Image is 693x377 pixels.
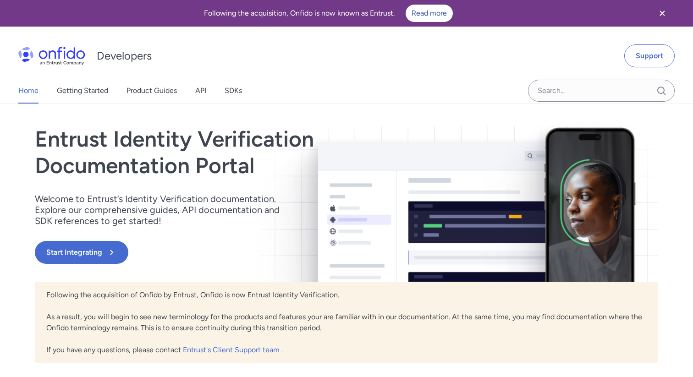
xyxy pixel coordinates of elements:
[35,282,658,363] div: Following the acquisition of Onfido by Entrust, Onfido is now Entrust Identity Verification. As a...
[35,241,471,264] a: Start Integrating
[35,126,471,179] h1: Entrust Identity Verification Documentation Portal
[183,345,281,354] a: Entrust's Client Support team
[528,80,675,102] input: Onfido search input field
[195,78,206,104] a: API
[11,5,645,22] div: Following the acquisition, Onfido is now known as Entrust.
[126,78,177,104] a: Product Guides
[18,47,85,65] img: Onfido Logo
[57,78,108,104] a: Getting Started
[225,78,242,104] a: SDKs
[97,49,152,63] h1: Developers
[406,5,453,22] a: Read more
[35,241,128,264] button: Start Integrating
[657,8,668,19] svg: Close banner
[645,2,679,25] button: Close banner
[624,44,675,67] a: Support
[35,193,291,226] p: Welcome to Entrust’s Identity Verification documentation. Explore our comprehensive guides, API d...
[18,78,38,104] a: Home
